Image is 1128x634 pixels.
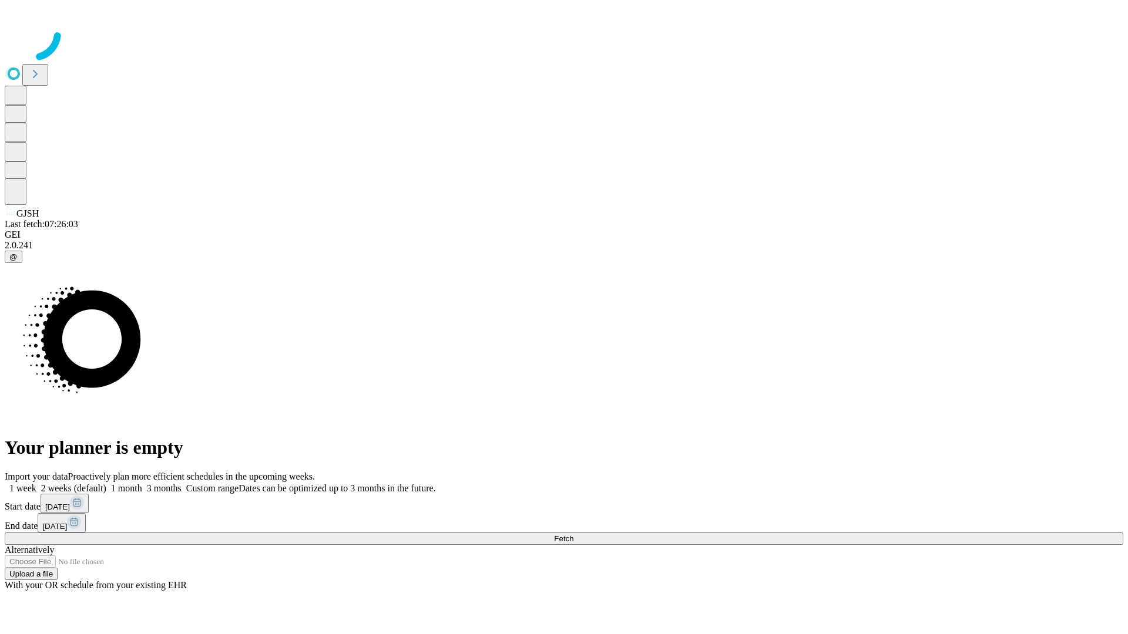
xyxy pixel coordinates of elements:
[9,252,18,261] span: @
[45,503,70,511] span: [DATE]
[186,483,239,493] span: Custom range
[554,534,573,543] span: Fetch
[5,532,1123,545] button: Fetch
[5,251,22,263] button: @
[42,522,67,531] span: [DATE]
[5,240,1123,251] div: 2.0.241
[5,230,1123,240] div: GEI
[5,471,68,481] span: Import your data
[5,437,1123,458] h1: Your planner is empty
[5,513,1123,532] div: End date
[239,483,435,493] span: Dates can be optimized up to 3 months in the future.
[5,568,58,580] button: Upload a file
[68,471,315,481] span: Proactively plan more efficient schedules in the upcoming weeks.
[147,483,182,493] span: 3 months
[5,545,54,555] span: Alternatively
[5,494,1123,513] div: Start date
[5,580,187,590] span: With your OR schedule from your existing EHR
[5,219,78,229] span: Last fetch: 07:26:03
[16,208,39,218] span: GJSH
[111,483,142,493] span: 1 month
[38,513,86,532] button: [DATE]
[9,483,36,493] span: 1 week
[41,483,106,493] span: 2 weeks (default)
[41,494,89,513] button: [DATE]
